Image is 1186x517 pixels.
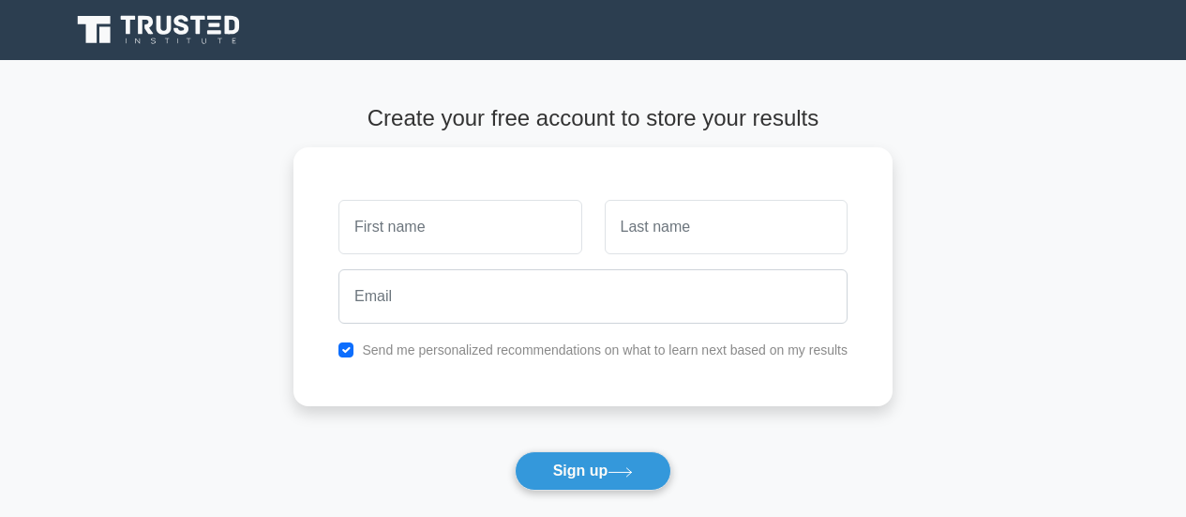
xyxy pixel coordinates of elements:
[338,269,848,324] input: Email
[605,200,848,254] input: Last name
[515,451,672,491] button: Sign up
[293,105,893,132] h4: Create your free account to store your results
[362,342,848,357] label: Send me personalized recommendations on what to learn next based on my results
[338,200,581,254] input: First name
